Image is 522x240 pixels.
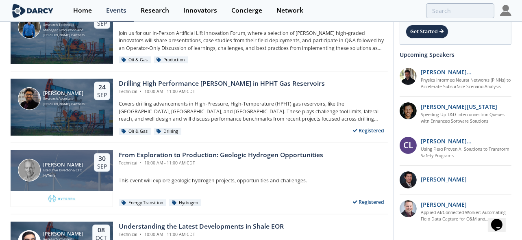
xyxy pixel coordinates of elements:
[421,102,498,111] p: [PERSON_NAME][US_STATE]
[421,137,512,145] p: [PERSON_NAME][MEDICAL_DATA]
[97,20,107,27] div: Sep
[421,200,467,209] p: [PERSON_NAME]
[400,171,417,188] img: 47e0ea7c-5f2f-49e4-bf12-0fca942f69fc
[119,79,325,89] div: Drilling High Performance [PERSON_NAME] in HPHT Gas Reservoirs
[43,168,84,173] div: Executive Director & CTO
[43,96,85,102] div: Research Associate
[138,17,143,23] span: •
[154,56,188,64] div: Production
[421,112,512,125] a: Speeding Up T&D Interconnection Queues with Enhanced Software Solutions
[406,25,448,39] div: Get Started
[119,30,388,52] p: Join us for our In-Person Artificial Lift Innovation Forum, where a selection of [PERSON_NAME] hi...
[350,197,388,207] div: Registered
[43,102,85,107] div: [PERSON_NAME] Partners
[48,194,76,204] img: e45dbe81-9037-4a7e-9e9d-dde2218fbd0b
[139,231,143,237] span: •
[119,128,151,135] div: Oil & Gas
[43,32,87,38] div: [PERSON_NAME] Partners
[43,162,84,168] div: [PERSON_NAME]
[97,163,107,170] div: Sep
[119,177,388,184] p: This event will explore geologic hydrogen projects, opportunities and challenges.
[141,7,169,14] div: Research
[400,200,417,217] img: 257d1208-f7de-4aa6-9675-f79dcebd2004
[276,7,303,14] div: Network
[421,68,512,76] p: [PERSON_NAME] [PERSON_NAME]
[119,150,323,160] div: From Exploration to Production: Geologic Hydrogen Opportunities
[11,4,55,18] img: logo-wide.svg
[400,68,417,85] img: 20112e9a-1f67-404a-878c-a26f1c79f5da
[400,137,417,154] div: CL
[426,3,494,18] input: Advanced Search
[500,5,511,16] img: Profile
[154,128,181,135] div: Drilling
[119,89,325,95] div: Technical 10:00 AM - 11:00 AM CDT
[11,79,388,136] a: Arsalan Ansari [PERSON_NAME] Research Associate [PERSON_NAME] Partners 24 Sep Drilling High Perfo...
[350,125,388,136] div: Registered
[231,7,262,14] div: Concierge
[43,231,85,237] div: [PERSON_NAME]
[119,100,388,123] p: Covers drilling advancements in High-Pressure, High-Temperature (HPHT) gas reservoirs, like the [...
[43,22,87,32] div: Research Technical Manager, Production and Sustainability
[43,173,84,178] div: HyTerra
[139,160,143,166] span: •
[169,199,201,207] div: Hydrogen
[97,91,107,99] div: Sep
[119,56,151,64] div: Oil & Gas
[18,16,41,39] img: Nick Robbins
[97,155,107,163] div: 30
[119,222,284,231] div: Understanding the Latest Developments in Shale EOR
[400,102,417,119] img: 1b183925-147f-4a47-82c9-16eeeed5003c
[400,48,511,62] div: Upcoming Speakers
[421,77,512,90] a: Physics Informed Neural Networks (PINNs) to Accelerate Subsurface Scenario Analysis
[106,7,126,14] div: Events
[11,150,388,207] a: Avon McIntyre [PERSON_NAME] Executive Director & CTO HyTerra 30 Sep From Exploration to Productio...
[18,159,41,182] img: Avon McIntyre
[18,87,41,110] img: Arsalan Ansari
[119,199,166,207] div: Energy Transition
[488,208,514,232] iframe: chat widget
[97,83,107,91] div: 24
[119,231,284,238] div: Technical 10:00 AM - 11:00 AM CDT
[421,210,512,223] a: Applied AI/Connected Worker: Automating Field Data Capture for O&M and Construction
[11,7,388,64] a: Nick Robbins [PERSON_NAME] Research Technical Manager, Production and Sustainability [PERSON_NAME...
[43,91,85,96] div: [PERSON_NAME]
[73,7,92,14] div: Home
[183,7,217,14] div: Innovators
[96,226,107,234] div: 08
[421,146,512,159] a: Using Field Proven AI Solutions to Transform Safety Programs
[119,160,323,166] div: Technical 10:00 AM - 11:00 AM CDT
[421,175,467,184] p: [PERSON_NAME]
[139,89,143,94] span: •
